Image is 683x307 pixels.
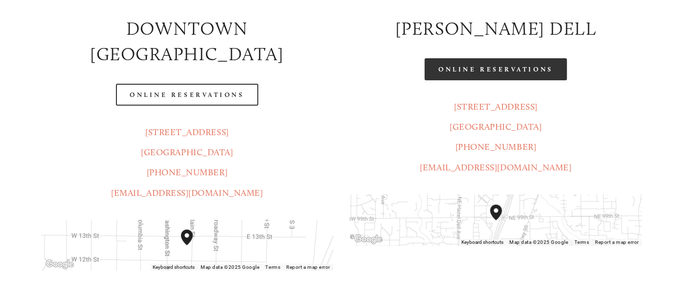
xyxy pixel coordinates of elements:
button: Keyboard shortcuts [461,239,503,246]
a: [GEOGRAPHIC_DATA] [141,147,233,158]
img: Google [44,258,76,271]
a: Open this area in Google Maps (opens a new window) [352,233,385,246]
a: [PHONE_NUMBER] [455,142,537,152]
div: Amaro's Table 1220 Main Street vancouver, United States [181,230,205,261]
a: [STREET_ADDRESS] [454,101,538,112]
a: [PHONE_NUMBER] [147,167,228,178]
a: [EMAIL_ADDRESS][DOMAIN_NAME] [111,188,263,198]
img: Google [352,233,385,246]
div: Amaro's Table 816 Northeast 98th Circle Vancouver, WA, 98665, United States [490,205,514,236]
span: Map data ©2025 Google [201,264,259,270]
a: Online Reservations [425,58,567,80]
a: Report a map error [595,239,639,245]
a: [STREET_ADDRESS] [145,127,229,138]
a: Report a map error [286,264,330,270]
button: Keyboard shortcuts [153,264,195,271]
a: Online Reservations [116,84,258,106]
a: [EMAIL_ADDRESS][DOMAIN_NAME] [420,162,572,173]
a: Terms [266,264,281,270]
a: Terms [574,239,590,245]
span: Map data ©2025 Google [509,239,568,245]
a: Open this area in Google Maps (opens a new window) [44,258,76,271]
a: [GEOGRAPHIC_DATA] [450,121,542,132]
